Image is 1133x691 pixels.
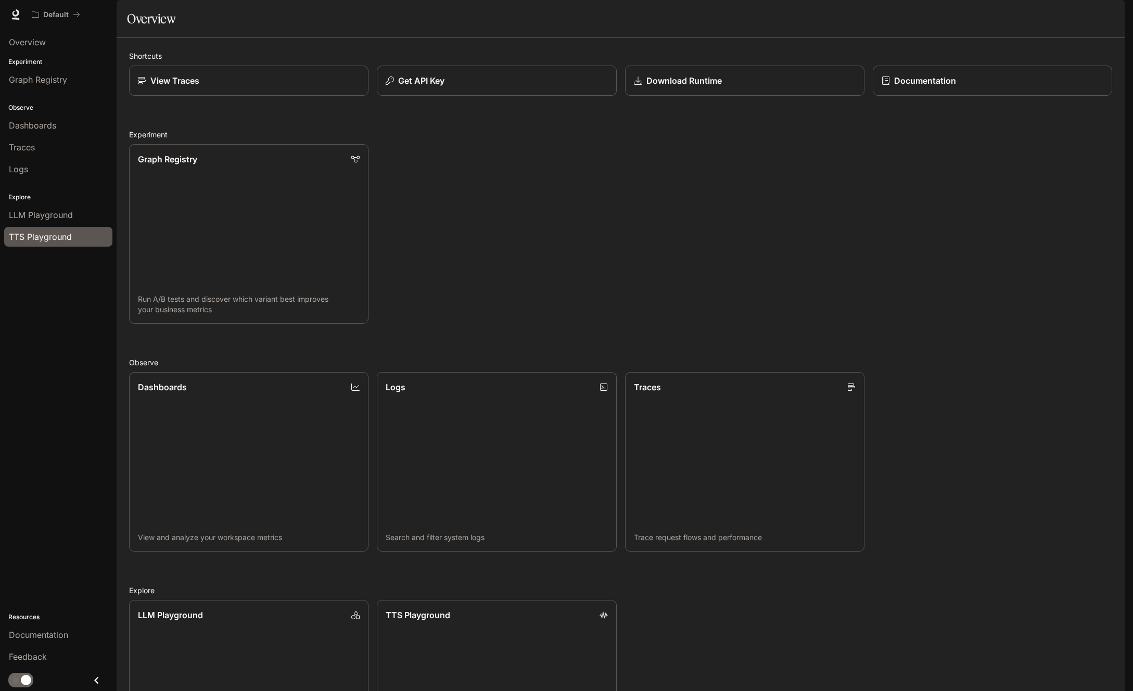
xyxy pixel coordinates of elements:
[127,8,175,29] h1: Overview
[873,66,1112,96] a: Documentation
[634,381,661,393] p: Traces
[386,609,450,621] p: TTS Playground
[129,372,368,552] a: DashboardsView and analyze your workspace metrics
[129,50,1112,61] h2: Shortcuts
[386,532,607,543] p: Search and filter system logs
[138,532,360,543] p: View and analyze your workspace metrics
[138,294,360,315] p: Run A/B tests and discover which variant best improves your business metrics
[138,153,197,165] p: Graph Registry
[138,609,203,621] p: LLM Playground
[398,74,444,87] p: Get API Key
[386,381,405,393] p: Logs
[150,74,199,87] p: View Traces
[138,381,187,393] p: Dashboards
[129,585,1112,596] h2: Explore
[129,144,368,324] a: Graph RegistryRun A/B tests and discover which variant best improves your business metrics
[43,10,69,19] p: Default
[634,532,856,543] p: Trace request flows and performance
[377,372,616,552] a: LogsSearch and filter system logs
[377,66,616,96] button: Get API Key
[625,372,864,552] a: TracesTrace request flows and performance
[129,357,1112,368] h2: Observe
[646,74,722,87] p: Download Runtime
[129,66,368,96] a: View Traces
[894,74,956,87] p: Documentation
[129,129,1112,140] h2: Experiment
[27,4,85,25] button: All workspaces
[625,66,864,96] a: Download Runtime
